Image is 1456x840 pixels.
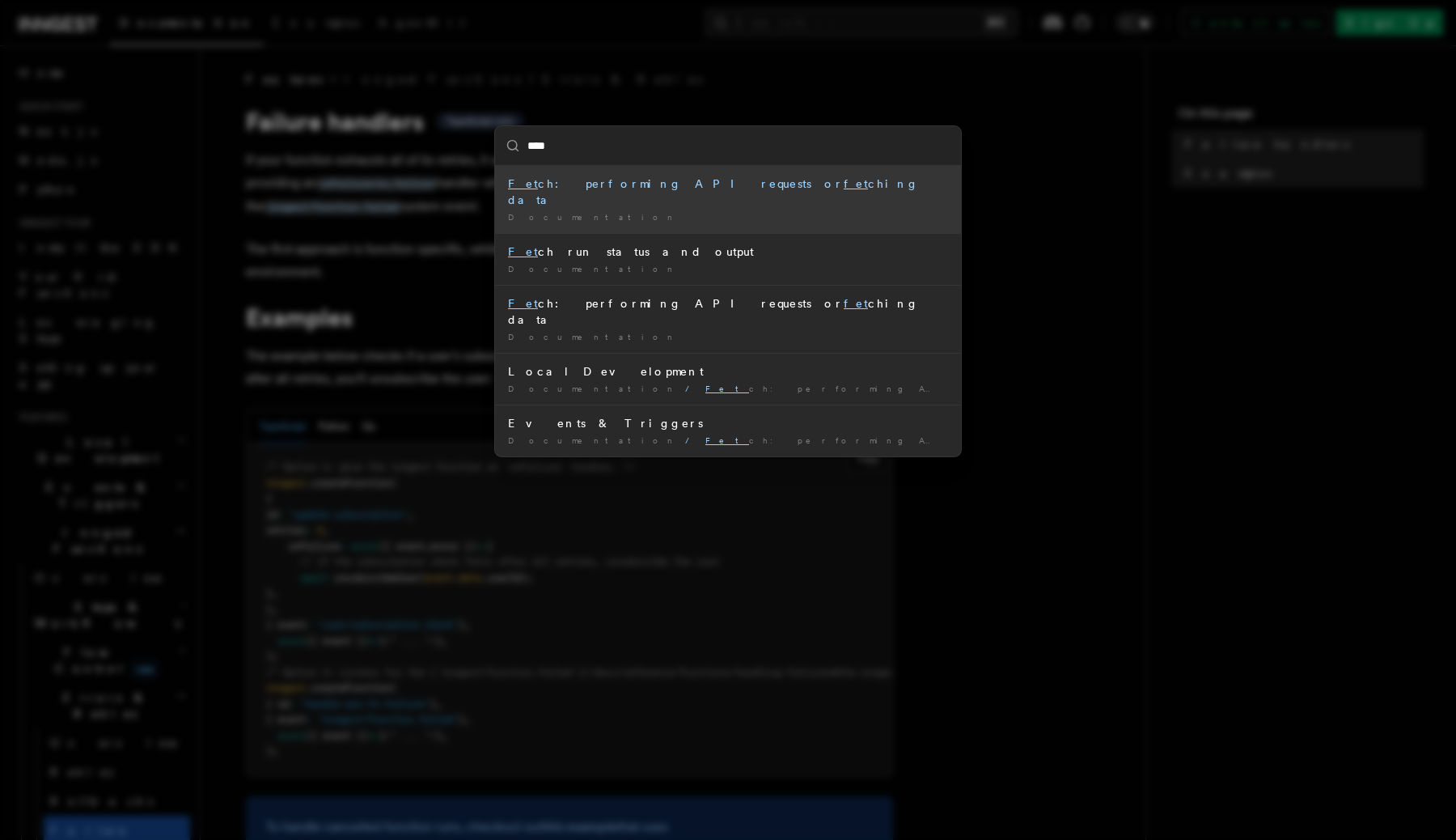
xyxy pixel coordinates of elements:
span: Documentation [508,435,679,445]
span: Documentation [508,384,679,393]
span: / [685,435,699,445]
div: Local Development [508,363,948,380]
div: ch: performing API requests or ching data [508,176,948,208]
mark: Fet [508,297,538,310]
mark: fet [844,297,868,310]
mark: Fet [508,177,538,190]
mark: Fet [705,435,749,445]
span: Documentation [508,332,679,342]
mark: Fet [705,384,749,393]
div: ch run status and output [508,244,948,260]
mark: fet [844,177,868,190]
div: Events & Triggers [508,415,948,431]
span: ch: performing API requests or ching data [705,435,1261,445]
span: / [685,384,699,393]
span: Documentation [508,212,679,222]
div: ch: performing API requests or ching data [508,295,948,328]
mark: Fet [508,245,538,258]
span: ch: performing API requests or ching data [705,384,1261,393]
span: Documentation [508,264,679,274]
